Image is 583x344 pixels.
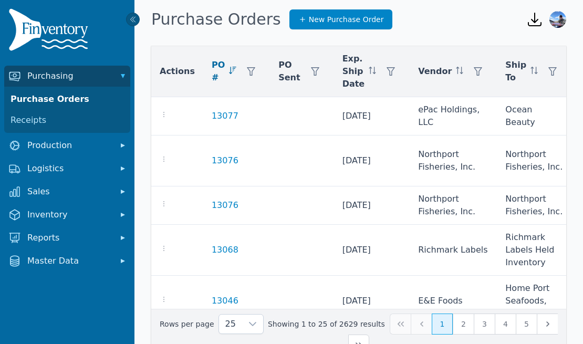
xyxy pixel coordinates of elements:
[497,97,571,135] td: Ocean Beauty
[334,276,410,327] td: [DATE]
[334,186,410,225] td: [DATE]
[549,11,566,28] img: Garrett McMullen
[219,315,242,333] span: Rows per page
[27,255,111,267] span: Master Data
[160,65,195,78] span: Actions
[4,204,130,225] button: Inventory
[4,181,130,202] button: Sales
[4,227,130,248] button: Reports
[212,199,238,212] a: 13076
[8,8,92,55] img: Finventory
[212,110,238,122] a: 13077
[497,225,571,276] td: Richmark Labels Held Inventory
[27,139,111,152] span: Production
[27,185,111,198] span: Sales
[537,314,558,335] button: Next Page
[151,10,281,29] h1: Purchase Orders
[4,251,130,272] button: Master Data
[6,110,128,131] a: Receipts
[27,209,111,221] span: Inventory
[27,70,111,82] span: Purchasing
[342,53,365,90] span: Exp. Ship Date
[4,66,130,87] button: Purchasing
[289,9,393,29] a: New Purchase Order
[278,59,300,84] span: PO Sent
[410,135,497,186] td: Northport Fisheries, Inc.
[497,276,571,327] td: Home Port Seafoods, Inc.
[4,135,130,156] button: Production
[418,65,452,78] span: Vendor
[495,314,516,335] button: Page 4
[432,314,453,335] button: Page 1
[4,158,130,179] button: Logistics
[516,314,537,335] button: Page 5
[497,186,571,225] td: Northport Fisheries, Inc.
[334,97,410,135] td: [DATE]
[334,225,410,276] td: [DATE]
[309,14,384,25] span: New Purchase Order
[453,314,474,335] button: Page 2
[410,97,497,135] td: ePac Holdings, LLC
[334,135,410,186] td: [DATE]
[410,186,497,225] td: Northport Fisheries, Inc.
[212,59,225,84] span: PO #
[27,162,111,175] span: Logistics
[268,319,385,329] span: Showing 1 to 25 of 2629 results
[505,59,526,84] span: Ship To
[410,225,497,276] td: Richmark Labels
[212,244,238,256] a: 13068
[212,295,238,307] a: 13046
[212,154,238,167] a: 13076
[474,314,495,335] button: Page 3
[27,232,111,244] span: Reports
[6,89,128,110] a: Purchase Orders
[497,135,571,186] td: Northport Fisheries, Inc.
[410,276,497,327] td: E&E Foods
